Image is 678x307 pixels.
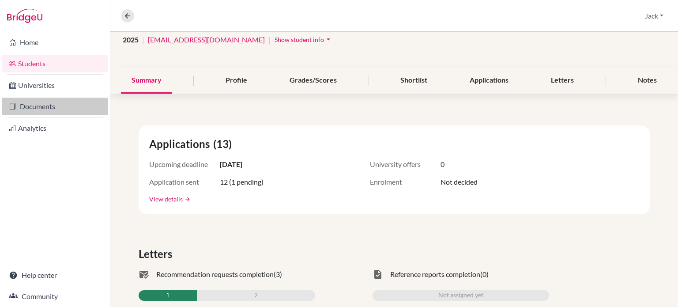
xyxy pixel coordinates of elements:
a: Students [2,55,108,72]
a: Home [2,34,108,51]
span: 0 [441,159,444,170]
button: Jack [641,8,667,24]
div: Grades/Scores [279,68,347,94]
span: 2025 [123,34,139,45]
a: Analytics [2,119,108,137]
span: 2 [254,290,258,301]
span: (3) [274,269,282,280]
span: Enrolment [370,177,441,187]
span: University offers [370,159,441,170]
span: Application sent [149,177,220,187]
a: [EMAIL_ADDRESS][DOMAIN_NAME] [148,34,265,45]
div: Applications [459,68,519,94]
a: View details [149,194,183,204]
span: (13) [213,136,235,152]
span: 12 (1 pending) [220,177,264,187]
span: (0) [480,269,489,280]
a: Community [2,288,108,305]
span: Applications [149,136,213,152]
div: Notes [627,68,667,94]
div: Summary [121,68,172,94]
button: Show student infoarrow_drop_down [274,33,333,46]
span: Letters [139,246,176,262]
div: Profile [215,68,258,94]
span: [DATE] [220,159,242,170]
span: Not assigned yet [438,290,483,301]
img: Bridge-U [7,9,42,23]
i: arrow_drop_down [324,35,333,44]
span: | [142,34,144,45]
span: Upcoming deadline [149,159,220,170]
a: arrow_forward [183,196,191,202]
div: Shortlist [390,68,438,94]
div: Letters [540,68,584,94]
span: 1 [166,290,169,301]
span: Reference reports completion [390,269,480,280]
a: Help center [2,266,108,284]
span: Not decided [441,177,478,187]
a: Universities [2,76,108,94]
a: Documents [2,98,108,115]
span: mark_email_read [139,269,149,280]
span: Show student info [275,36,324,43]
span: Recommendation requests completion [156,269,274,280]
span: | [268,34,271,45]
span: task [373,269,383,280]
